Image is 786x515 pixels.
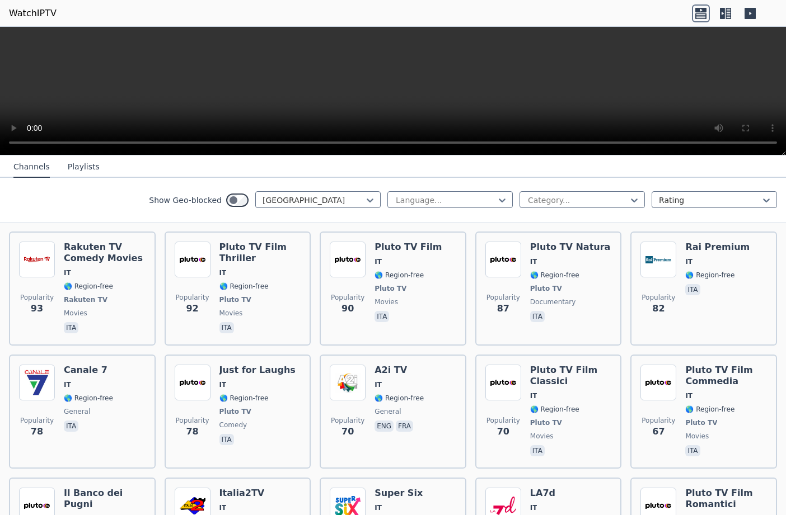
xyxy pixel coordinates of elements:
h6: Pluto TV Film Commedia [685,365,767,387]
img: Rai Premium [640,242,676,277]
span: 🌎 Region-free [530,271,579,280]
button: Playlists [68,157,100,178]
span: IT [219,380,227,389]
span: Popularity [331,416,364,425]
img: Pluto TV Film Commedia [640,365,676,400]
img: Just for Laughs [175,365,210,400]
h6: Pluto TV Film Thriller [219,242,301,264]
span: Pluto TV [685,418,717,427]
a: WatchIPTV [9,7,57,20]
h6: Rakuten TV Comedy Movies [64,242,146,264]
span: IT [375,257,382,266]
span: Rakuten TV [64,295,107,304]
p: ita [219,322,234,333]
span: 82 [652,302,665,315]
span: 🌎 Region-free [64,394,113,403]
span: 🌎 Region-free [375,394,424,403]
p: ita [64,322,78,333]
span: IT [64,380,71,389]
span: 90 [341,302,354,315]
span: documentary [530,297,576,306]
span: Popularity [20,293,54,302]
p: fra [396,420,413,432]
img: Canale 7 [19,365,55,400]
img: Pluto TV Natura [485,242,521,277]
p: ita [685,284,700,295]
span: 78 [31,425,43,438]
span: IT [219,268,227,277]
span: IT [530,391,537,400]
h6: Canale 7 [64,365,113,376]
span: Popularity [486,293,520,302]
span: movies [219,309,243,318]
span: IT [685,391,693,400]
span: Popularity [642,293,675,302]
img: Pluto TV Film Classici [485,365,521,400]
h6: Super Six [375,488,424,499]
span: movies [375,297,398,306]
span: 🌎 Region-free [685,271,734,280]
span: Popularity [176,293,209,302]
span: comedy [219,420,247,429]
span: 78 [186,425,198,438]
p: ita [685,445,700,456]
span: Popularity [331,293,364,302]
p: ita [530,445,545,456]
span: IT [375,380,382,389]
span: Pluto TV [530,284,562,293]
span: IT [375,503,382,512]
img: A2i TV [330,365,366,400]
span: Popularity [486,416,520,425]
span: 🌎 Region-free [219,394,269,403]
span: IT [530,257,537,266]
span: 🌎 Region-free [64,282,113,291]
p: ita [219,434,234,445]
h6: Just for Laughs [219,365,296,376]
span: 🌎 Region-free [530,405,579,414]
span: movies [530,432,554,441]
h6: Pluto TV Film Romantici [685,488,767,510]
span: 87 [497,302,509,315]
span: 🌎 Region-free [685,405,734,414]
span: 93 [31,302,43,315]
h6: Italia2TV [219,488,269,499]
span: IT [685,257,693,266]
h6: Rai Premium [685,242,750,253]
img: Rakuten TV Comedy Movies [19,242,55,277]
span: Pluto TV [375,284,406,293]
p: ita [530,311,545,322]
span: Popularity [176,416,209,425]
span: Popularity [20,416,54,425]
img: Pluto TV Film Thriller [175,242,210,277]
span: 67 [652,425,665,438]
span: IT [219,503,227,512]
span: 🌎 Region-free [219,282,269,291]
span: Pluto TV [219,407,251,416]
span: general [64,407,90,416]
span: Pluto TV [219,295,251,304]
span: 70 [497,425,509,438]
span: 🌎 Region-free [375,271,424,280]
p: eng [375,420,394,432]
h6: A2i TV [375,365,424,376]
span: movies [64,309,87,318]
p: ita [375,311,389,322]
span: movies [685,432,709,441]
label: Show Geo-blocked [149,195,222,206]
span: 70 [341,425,354,438]
span: IT [530,503,537,512]
h6: Pluto TV Film Classici [530,365,612,387]
h6: Il Banco dei Pugni [64,488,146,510]
span: Pluto TV [530,418,562,427]
span: general [375,407,401,416]
h6: Pluto TV Film [375,242,442,253]
h6: LA7d [530,488,579,499]
button: Channels [13,157,50,178]
span: IT [64,268,71,277]
h6: Pluto TV Natura [530,242,611,253]
span: 92 [186,302,198,315]
p: ita [64,420,78,432]
img: Pluto TV Film [330,242,366,277]
span: Popularity [642,416,675,425]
